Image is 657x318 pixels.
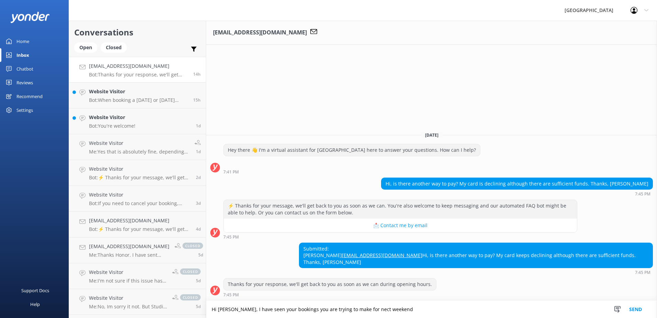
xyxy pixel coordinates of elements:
[196,226,201,232] span: Sep 01 2025 09:45pm (UTC +12:00) Pacific/Auckland
[223,292,436,297] div: Sep 05 2025 07:45pm (UTC +12:00) Pacific/Auckland
[180,268,201,275] span: closed
[381,191,653,196] div: Sep 05 2025 07:45pm (UTC +12:00) Pacific/Auckland
[89,114,135,121] h4: Website Visitor
[69,212,206,237] a: [EMAIL_ADDRESS][DOMAIN_NAME]Bot:⚡ Thanks for your message, we'll get back to you as soon as we ca...
[74,26,201,39] h2: Conversations
[223,235,239,239] strong: 7:45 PM
[101,42,127,53] div: Closed
[206,301,657,318] textarea: Hi [PERSON_NAME], I have seen your bookings you are trying to make for nect weekend
[196,278,201,284] span: Aug 31 2025 11:59am (UTC +12:00) Pacific/Auckland
[16,62,33,76] div: Chatbot
[16,76,33,89] div: Reviews
[89,268,167,276] h4: Website Visitor
[16,34,29,48] div: Home
[16,48,29,62] div: Inbox
[223,170,239,174] strong: 7:41 PM
[89,165,191,173] h4: Website Visitor
[89,88,188,95] h4: Website Visitor
[89,252,169,258] p: Me: Thanks Honor. I have sent everyone their deposit requests. These must be paid within 24 hours...
[224,144,480,156] div: Hey there 👋 I'm a virtual assistant for [GEOGRAPHIC_DATA] here to answer your questions. How can ...
[196,200,201,206] span: Sep 02 2025 02:00pm (UTC +12:00) Pacific/Auckland
[89,139,189,147] h4: Website Visitor
[635,271,650,275] strong: 7:45 PM
[196,174,201,180] span: Sep 03 2025 06:57pm (UTC +12:00) Pacific/Auckland
[421,132,443,138] span: [DATE]
[224,278,436,290] div: Thanks for your response, we'll get back to you as soon as we can during opening hours.
[89,243,169,250] h4: [EMAIL_ADDRESS][DOMAIN_NAME]
[69,108,206,134] a: Website VisitorBot:You're welcome!1d
[89,278,167,284] p: Me: I'm not sure if this issue has been resolved for you or not. If not, could you please give us...
[74,43,101,51] a: Open
[213,28,307,37] h3: [EMAIL_ADDRESS][DOMAIN_NAME]
[74,42,97,53] div: Open
[196,304,201,309] span: Aug 31 2025 11:57am (UTC +12:00) Pacific/Auckland
[89,123,135,129] p: Bot: You're welcome!
[223,169,480,174] div: Sep 05 2025 07:41pm (UTC +12:00) Pacific/Auckland
[224,219,577,232] button: 📩 Contact me by email
[10,12,50,23] img: yonder-white-logo.png
[69,160,206,186] a: Website VisitorBot:⚡ Thanks for your message, we'll get back to you as soon as we can. You're als...
[89,304,167,310] p: Me: No, Im sorry it not. But Studio 11 is.
[193,71,201,77] span: Sep 05 2025 07:45pm (UTC +12:00) Pacific/Auckland
[182,243,203,249] span: closed
[69,134,206,160] a: Website VisitorMe:Yes that is absolutely fine, depending on availability. Just give us a call or ...
[69,263,206,289] a: Website VisitorMe:I'm not sure if this issue has been resolved for you or not. If not, could you ...
[89,226,191,232] p: Bot: ⚡ Thanks for your message, we'll get back to you as soon as we can. You're also welcome to k...
[16,89,43,103] div: Recommend
[635,192,650,196] strong: 7:45 PM
[69,289,206,315] a: Website VisitorMe:No, Im sorry it not. But Studio 11 is.closed5d
[193,97,201,103] span: Sep 05 2025 06:30pm (UTC +12:00) Pacific/Auckland
[69,237,206,263] a: [EMAIL_ADDRESS][DOMAIN_NAME]Me:Thanks Honor. I have sent everyone their deposit requests. These m...
[299,243,653,268] div: Submitted: [PERSON_NAME] Hi, is there another way to pay? My card keeps declining although there ...
[196,149,201,155] span: Sep 04 2025 11:35am (UTC +12:00) Pacific/Auckland
[223,234,577,239] div: Sep 05 2025 07:45pm (UTC +12:00) Pacific/Auckland
[299,270,653,275] div: Sep 05 2025 07:45pm (UTC +12:00) Pacific/Auckland
[198,252,203,258] span: Aug 31 2025 04:57pm (UTC +12:00) Pacific/Auckland
[89,200,191,206] p: Bot: If you need to cancel your booking, please contact our friendly reception team by email at [...
[623,301,648,318] button: Send
[89,149,189,155] p: Me: Yes that is absolutely fine, depending on availability. Just give us a call or send us an ema...
[101,43,130,51] a: Closed
[30,297,40,311] div: Help
[224,200,577,218] div: ⚡ Thanks for your message, we'll get back to you as soon as we can. You're also welcome to keep m...
[89,72,188,78] p: Bot: Thanks for your response, we'll get back to you as soon as we can during opening hours.
[223,293,239,297] strong: 7:45 PM
[89,294,167,302] h4: Website Visitor
[89,191,191,199] h4: Website Visitor
[69,57,206,83] a: [EMAIL_ADDRESS][DOMAIN_NAME]Bot:Thanks for your response, we'll get back to you as soon as we can...
[16,103,33,117] div: Settings
[89,174,191,181] p: Bot: ⚡ Thanks for your message, we'll get back to you as soon as we can. You're also welcome to k...
[196,123,201,129] span: Sep 04 2025 12:57pm (UTC +12:00) Pacific/Auckland
[342,252,422,258] a: [EMAIL_ADDRESS][DOMAIN_NAME]
[89,217,191,224] h4: [EMAIL_ADDRESS][DOMAIN_NAME]
[89,97,188,103] p: Bot: When booking a [DATE] or [DATE] night in a self-contained unit, there is a minimum stay requ...
[180,294,201,300] span: closed
[69,186,206,212] a: Website VisitorBot:If you need to cancel your booking, please contact our friendly reception team...
[381,178,653,190] div: Hi, is there another way to pay? My card is declining although there are sufficient funds. Thanks...
[21,284,49,297] div: Support Docs
[69,83,206,108] a: Website VisitorBot:When booking a [DATE] or [DATE] night in a self-contained unit, there is a min...
[89,62,188,70] h4: [EMAIL_ADDRESS][DOMAIN_NAME]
